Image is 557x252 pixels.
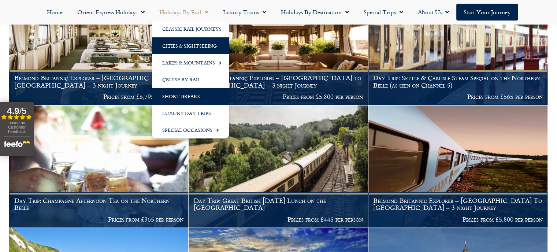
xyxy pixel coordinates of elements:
[373,216,542,223] p: Prices from £5,800 per person
[152,21,229,37] a: Classic Rail Journeys
[14,74,183,89] h1: Belmond Britannic Explorer – [GEOGRAPHIC_DATA] To [GEOGRAPHIC_DATA] – 3 night Journey
[373,93,542,100] p: Prices from £565 per person
[152,37,229,54] a: Cities & Sightseeing
[9,105,189,228] a: Day Trip: Champagne Afternoon Tea on the Northern Belle Prices from £365 per person
[152,54,229,71] a: Lakes & Mountains
[40,4,70,21] a: Home
[189,105,368,228] a: Day Trip: Great British [DATE] Lunch on the [GEOGRAPHIC_DATA] Prices from £445 per person
[194,197,363,211] h1: Day Trip: Great British [DATE] Lunch on the [GEOGRAPHIC_DATA]
[216,4,274,21] a: Luxury Trains
[152,21,229,138] ul: Holidays by Rail
[373,197,542,211] h1: Belmond Britannic Explorer – [GEOGRAPHIC_DATA] To [GEOGRAPHIC_DATA] – 3 night Journey
[373,74,542,89] h1: Day Trip: Settle & Carlisle Steam Special on the Northern Belle (as seen on Channel 5)
[456,4,518,21] a: Start your Journey
[194,74,363,89] h1: Belmond Britannic Explorer – [GEOGRAPHIC_DATA] to [GEOGRAPHIC_DATA] – 3 night Journey
[152,71,229,88] a: Cruise by Rail
[152,4,216,21] a: Holidays by Rail
[274,4,356,21] a: Holidays by Destination
[152,88,229,105] a: Short Breaks
[4,4,553,21] nav: Menu
[194,93,363,100] p: Prices from £5,800 per person
[411,4,456,21] a: About Us
[14,216,183,223] p: Prices from £365 per person
[152,122,229,138] a: Special Occasions
[14,197,183,211] h1: Day Trip: Champagne Afternoon Tea on the Northern Belle
[70,4,152,21] a: Orient Express Holidays
[14,93,183,100] p: Prices from £6,795 per person
[194,216,363,223] p: Prices from £445 per person
[368,105,548,228] a: Belmond Britannic Explorer – [GEOGRAPHIC_DATA] To [GEOGRAPHIC_DATA] – 3 night Journey Prices from...
[152,105,229,122] a: Luxury Day Trips
[356,4,411,21] a: Special Trips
